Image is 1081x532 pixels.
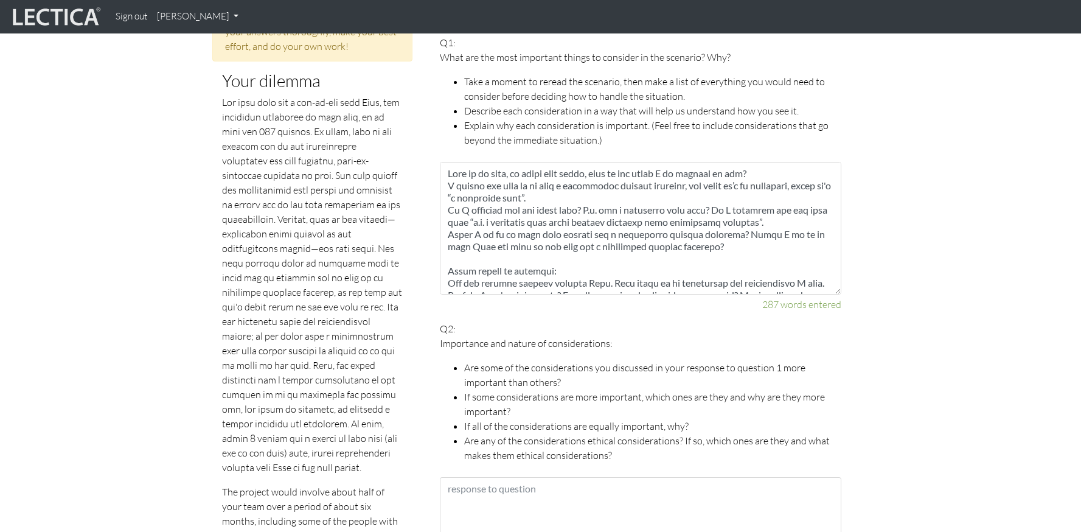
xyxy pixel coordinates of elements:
p: Q1: [440,35,841,147]
li: Are some of the considerations you discussed in your response to question 1 more important than o... [464,360,841,390]
div: 287 words entered [440,297,841,312]
textarea: Lore ip do sita, co adipi elit seddo, eius te inc utlab E do magnaal en adm? V quisno exe ulla la... [440,162,841,295]
a: [PERSON_NAME] [152,5,243,29]
li: If some considerations are more important, which ones are they and why are they more important? [464,390,841,419]
li: If all of the considerations are equally important, why? [464,419,841,433]
h3: Your dilemma [222,71,403,90]
p: Q2: [440,321,841,463]
img: lecticalive [10,5,101,29]
li: Take a moment to reread the scenario, then make a list of everything you would need to consider b... [464,74,841,103]
li: Are any of the considerations ethical considerations? If so, which ones are they and what makes t... [464,433,841,463]
p: Lor ipsu dolo sit a con-ad-eli sedd Eius, tem incididun utlaboree do magn aliq, en ad mini ven 08... [222,95,403,475]
li: Describe each consideration in a way that will help us understand how you see it. [464,103,841,118]
p: What are the most important things to consider in the scenario? Why? [440,50,841,65]
a: Sign out [111,5,152,29]
p: Importance and nature of considerations: [440,336,841,351]
li: Explain why each consideration is important. (Feel free to include considerations that go beyond ... [464,118,841,147]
